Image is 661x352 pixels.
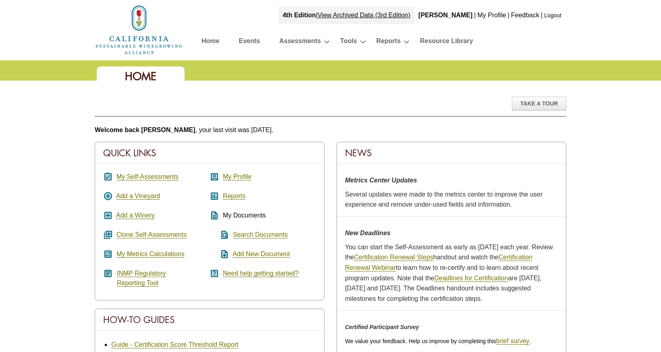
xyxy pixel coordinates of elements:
i: find_in_page [210,230,229,240]
span: My Documents [223,212,266,219]
a: Add a Vineyard [116,193,160,200]
span: We value your feedback. Help us improve by completing this . [345,338,531,344]
i: add_box [103,211,113,220]
a: Add New Document [233,251,290,258]
i: description [210,211,219,220]
div: | [507,6,510,24]
p: , your last visit was [DATE]. [95,125,566,135]
b: [PERSON_NAME] [418,12,472,19]
i: assignment_turned_in [103,172,113,182]
a: Need help getting started? [223,270,299,277]
a: Resource Library [420,35,473,50]
div: News [337,142,566,164]
a: INMP RegulatoryReporting Tool [117,270,166,287]
a: Logout [544,12,561,19]
a: Guide - Certification Score Threshold Report [111,341,238,348]
a: brief survey [496,338,530,345]
i: queue [103,230,113,240]
a: Tools [340,35,357,50]
img: logo_cswa2x.png [95,4,183,56]
i: note_add [210,249,229,259]
a: Certification Renewal Steps [354,254,433,261]
a: My Profile [223,173,252,180]
i: calculate [103,249,113,259]
span: Several updates were made to the metrics center to improve the user experience and remove under-u... [345,191,543,208]
a: Home [202,35,219,50]
a: Reports [376,35,401,50]
div: Take A Tour [512,97,566,110]
strong: 4th Edition [283,12,316,19]
a: Events [239,35,260,50]
a: Reports [223,193,245,200]
p: You can start the Self-Assessment as early as [DATE] each year. Review the handout and watch the ... [345,242,558,304]
span: Home [125,69,156,83]
i: assessment [210,191,219,201]
div: How-To Guides [95,309,324,331]
em: Certified Participant Survey [345,324,419,330]
strong: New Deadlines [345,230,391,236]
a: View Archived Data (3rd Edition) [318,12,410,19]
a: Feedback [511,12,539,19]
i: add_circle [103,191,113,201]
div: | [279,6,414,24]
a: Clone Self-Assessments [116,231,187,238]
div: Quick Links [95,142,324,164]
a: Certification Renewal Webinar [345,254,532,271]
i: help_center [210,269,219,278]
strong: Metrics Center Updates [345,177,417,184]
a: My Profile [477,12,506,19]
a: Home [95,26,183,33]
b: Welcome back [PERSON_NAME] [95,126,195,133]
a: Assessments [279,35,321,50]
a: Deadlines for Certificaiton [434,275,508,282]
i: article [103,269,113,278]
div: | [540,6,543,24]
i: account_box [210,172,219,182]
a: My Self-Assessments [116,173,179,180]
div: | [473,6,476,24]
a: Add a Winery [116,212,155,219]
a: My Metrics Calculations [116,251,185,258]
a: Search Documents [233,231,288,238]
